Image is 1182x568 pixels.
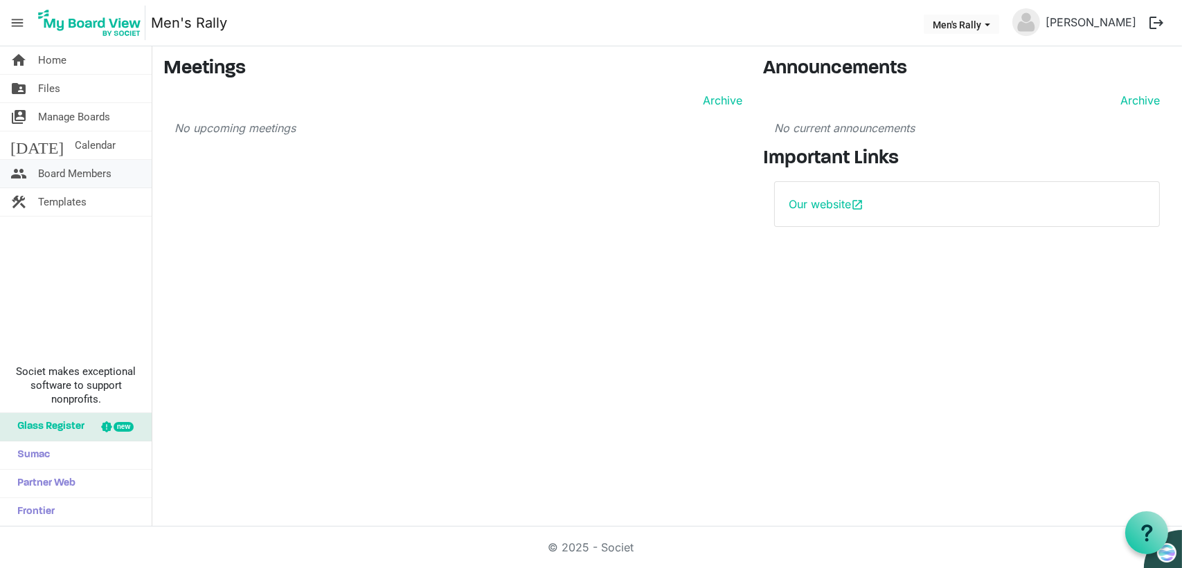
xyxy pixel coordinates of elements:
span: Sumac [10,441,50,469]
a: Archive [697,92,742,109]
span: people [10,160,27,187]
span: Files [38,75,60,102]
span: Partner Web [10,470,75,497]
span: Home [38,46,66,74]
span: Glass Register [10,413,84,441]
span: [DATE] [10,131,64,159]
a: Archive [1115,92,1160,109]
span: home [10,46,27,74]
span: switch_account [10,103,27,131]
span: menu [4,10,30,36]
p: No current announcements [774,120,1160,136]
p: No upcoming meetings [174,120,742,136]
a: My Board View Logo [34,6,151,40]
span: Board Members [38,160,111,187]
h3: Announcements [763,57,1171,81]
a: Our websiteopen_in_new [789,197,863,211]
img: My Board View Logo [34,6,145,40]
span: Frontier [10,498,55,526]
span: Calendar [75,131,116,159]
span: Societ makes exceptional software to support nonprofits. [6,365,145,406]
button: Men's Rally dropdownbutton [924,15,999,34]
a: Men's Rally [151,9,227,37]
h3: Important Links [763,147,1171,171]
span: folder_shared [10,75,27,102]
h3: Meetings [163,57,742,81]
span: open_in_new [851,199,863,211]
div: new [114,422,134,432]
img: no-profile-picture.svg [1012,8,1040,36]
span: construction [10,188,27,216]
button: logout [1142,8,1171,37]
span: Templates [38,188,87,216]
a: [PERSON_NAME] [1040,8,1142,36]
span: Manage Boards [38,103,110,131]
a: © 2025 - Societ [548,540,634,554]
